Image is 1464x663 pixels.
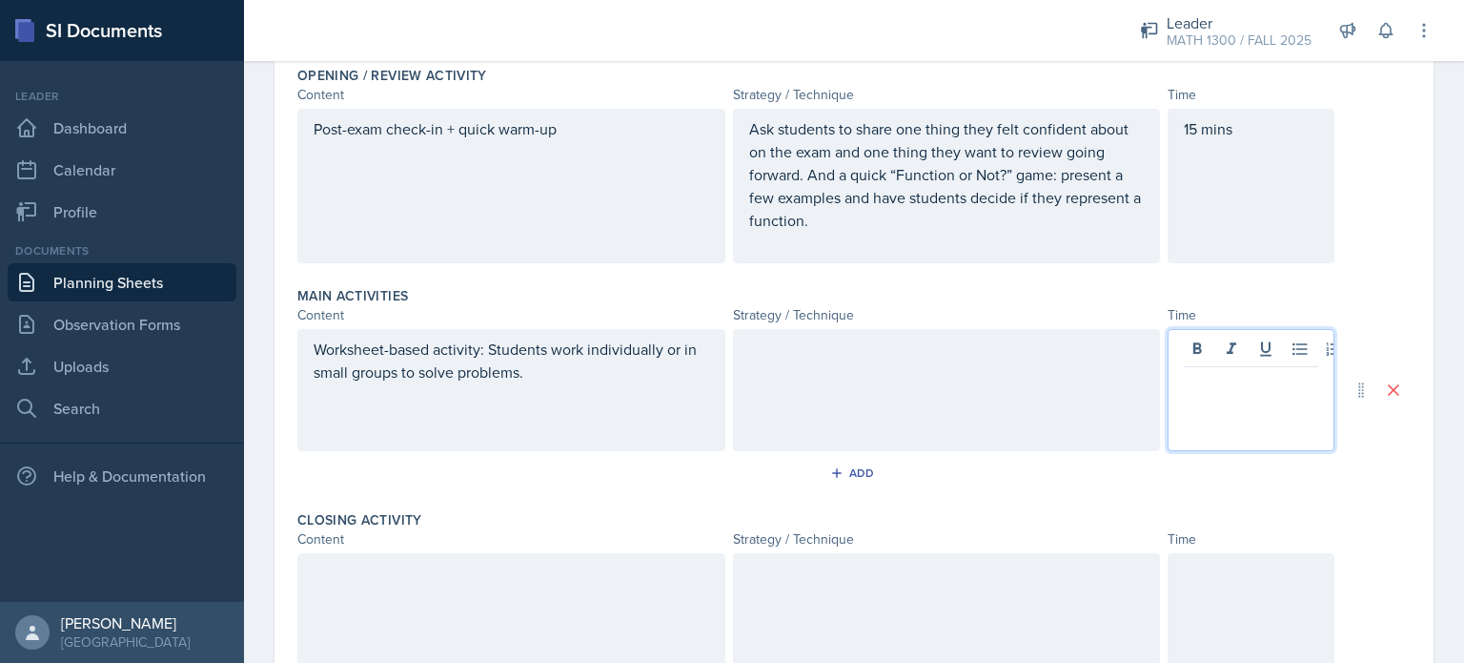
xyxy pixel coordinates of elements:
[297,286,408,305] label: Main Activities
[1167,11,1311,34] div: Leader
[8,242,236,259] div: Documents
[823,459,885,487] button: Add
[8,88,236,105] div: Leader
[61,632,190,652] div: [GEOGRAPHIC_DATA]
[8,457,236,495] div: Help & Documentation
[8,305,236,343] a: Observation Forms
[314,117,709,140] p: Post-exam check-in + quick warm-up
[297,85,725,105] div: Content
[749,117,1145,232] p: Ask students to share one thing they felt confident about on the exam and one thing they want to ...
[1168,305,1334,325] div: Time
[314,338,709,383] p: Worksheet-based activity: Students work individually or in small groups to solve problems.
[61,613,190,632] div: [PERSON_NAME]
[733,85,1161,105] div: Strategy / Technique
[297,305,725,325] div: Content
[8,347,236,385] a: Uploads
[297,510,422,529] label: Closing Activity
[8,193,236,231] a: Profile
[733,305,1161,325] div: Strategy / Technique
[1167,31,1311,51] div: MATH 1300 / FALL 2025
[8,151,236,189] a: Calendar
[1168,529,1334,549] div: Time
[8,263,236,301] a: Planning Sheets
[297,529,725,549] div: Content
[1184,117,1318,140] p: 15 mins
[297,66,487,85] label: Opening / Review Activity
[1168,85,1334,105] div: Time
[8,389,236,427] a: Search
[733,529,1161,549] div: Strategy / Technique
[8,109,236,147] a: Dashboard
[834,466,875,481] div: Add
